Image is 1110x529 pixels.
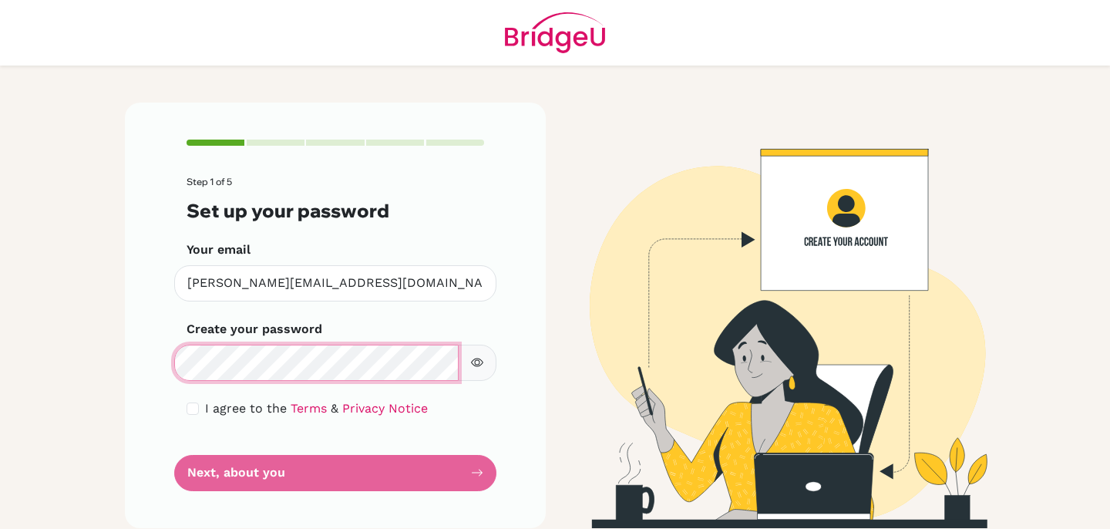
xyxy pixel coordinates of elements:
a: Privacy Notice [342,401,428,416]
span: & [331,401,338,416]
span: I agree to the [205,401,287,416]
h3: Set up your password [187,200,484,222]
input: Insert your email* [174,265,496,302]
label: Create your password [187,320,322,339]
span: Step 1 of 5 [187,176,232,187]
label: Your email [187,241,251,259]
a: Terms [291,401,327,416]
